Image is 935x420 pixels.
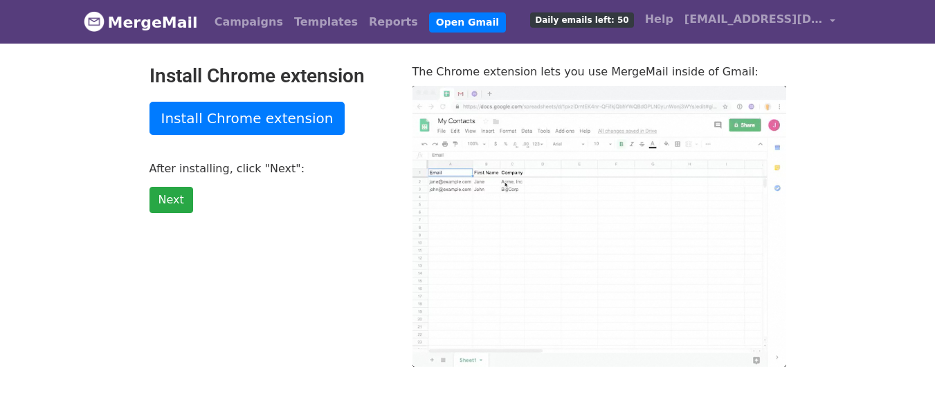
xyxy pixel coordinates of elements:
a: Open Gmail [429,12,506,33]
a: Help [639,6,679,33]
p: After installing, click "Next": [149,161,392,176]
p: The Chrome extension lets you use MergeMail inside of Gmail: [412,64,786,79]
a: Campaigns [209,8,289,36]
a: Templates [289,8,363,36]
a: Daily emails left: 50 [525,6,639,33]
a: Next [149,187,193,213]
h2: Install Chrome extension [149,64,392,88]
a: MergeMail [84,8,198,37]
a: Install Chrome extension [149,102,345,135]
img: MergeMail logo [84,11,105,32]
span: Daily emails left: 50 [530,12,633,28]
a: Reports [363,8,424,36]
span: [EMAIL_ADDRESS][DOMAIN_NAME] [684,11,823,28]
a: [EMAIL_ADDRESS][DOMAIN_NAME] [679,6,841,38]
